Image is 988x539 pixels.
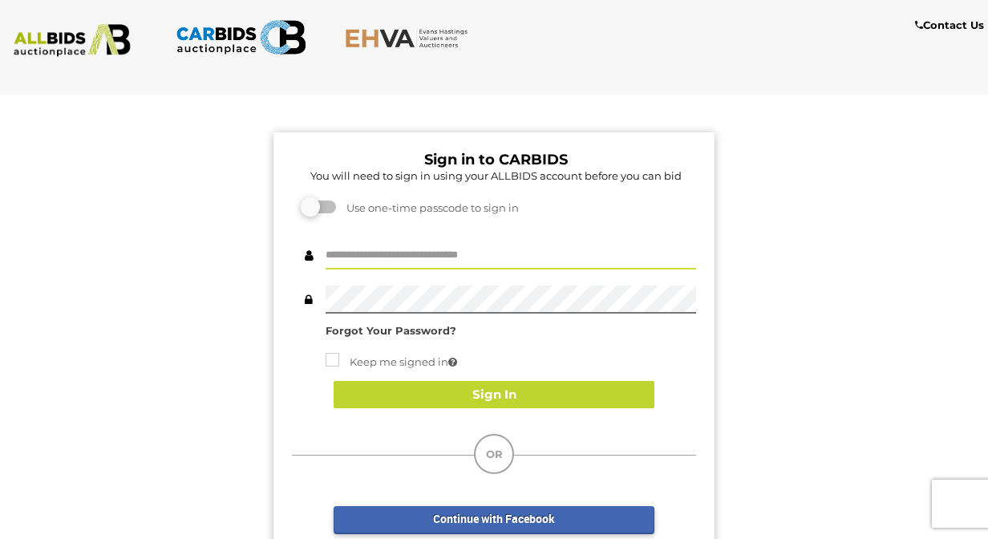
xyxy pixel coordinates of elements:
b: Contact Us [915,18,984,31]
label: Keep me signed in [326,353,457,371]
img: ALLBIDS.com.au [7,24,137,57]
span: Use one-time passcode to sign in [338,201,519,214]
img: EHVA.com.au [345,28,475,48]
button: Sign In [334,381,654,409]
img: CARBIDS.com.au [176,16,306,59]
a: Contact Us [915,16,988,34]
a: Forgot Your Password? [326,324,456,337]
div: OR [474,434,514,474]
a: Continue with Facebook [334,506,654,534]
h5: You will need to sign in using your ALLBIDS account before you can bid [296,170,696,181]
b: Sign in to CARBIDS [424,151,568,168]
